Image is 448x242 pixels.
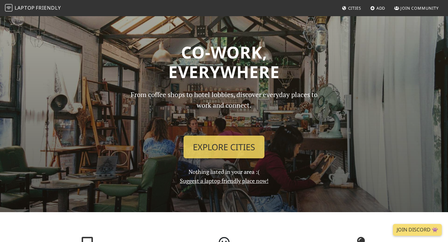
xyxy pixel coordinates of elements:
span: Laptop [15,4,35,11]
a: Add [368,2,388,14]
a: Join Community [392,2,441,14]
a: LaptopFriendly LaptopFriendly [5,3,61,14]
div: Nothing listed in your area :( [121,89,327,185]
span: Cities [348,5,361,11]
span: Join Community [400,5,439,11]
a: Suggest a laptop friendly place now! [180,177,268,184]
h1: Co-work, Everywhere [22,42,426,82]
a: Explore Cities [184,136,264,159]
a: Cities [339,2,364,14]
a: Join Discord 👾 [393,224,442,236]
img: LaptopFriendly [5,4,12,12]
span: Add [376,5,385,11]
span: Friendly [36,4,61,11]
p: From coffee shops to hotel lobbies, discover everyday places to work and connect. [125,89,323,131]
